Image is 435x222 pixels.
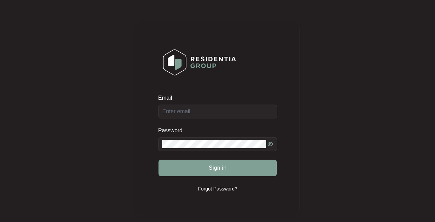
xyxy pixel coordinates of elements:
label: Password [158,127,188,134]
p: Forgot Password? [198,185,237,192]
img: Login Logo [158,45,241,80]
span: eye-invisible [268,141,273,147]
input: Email [158,105,277,118]
label: Email [158,95,177,101]
span: Sign in [209,164,227,172]
button: Sign in [158,160,277,176]
input: Password [162,140,266,148]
